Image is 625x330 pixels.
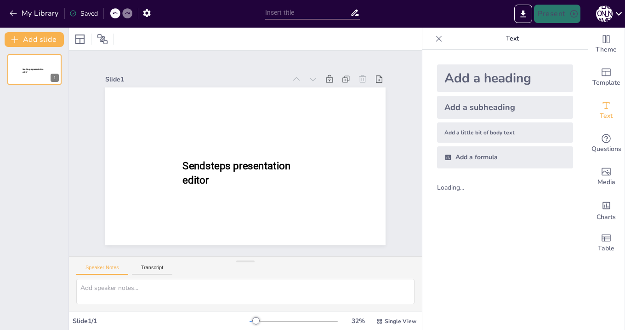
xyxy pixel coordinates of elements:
[23,68,43,73] span: Sendsteps presentation editor
[385,318,416,325] span: Single View
[588,28,625,61] div: Change the overall theme
[437,64,573,92] div: Add a heading
[514,5,532,23] button: Export to PowerPoint
[597,212,616,222] span: Charts
[73,317,250,325] div: Slide 1 / 1
[132,265,173,275] button: Transcript
[596,6,613,22] div: [PERSON_NAME]
[591,144,621,154] span: Questions
[588,61,625,94] div: Add ready made slides
[7,6,62,21] button: My Library
[51,74,59,82] div: 1
[592,78,620,88] span: Template
[437,122,573,143] div: Add a little bit of body text
[437,96,573,119] div: Add a subheading
[182,160,290,186] span: Sendsteps presentation editor
[437,146,573,168] div: Add a formula
[97,34,108,45] span: Position
[588,127,625,160] div: Get real-time input from your audience
[597,177,615,187] span: Media
[437,183,480,192] div: Loading...
[600,111,613,121] span: Text
[73,32,87,46] div: Layout
[105,75,286,84] div: Slide 1
[596,5,613,23] button: [PERSON_NAME]
[596,45,617,55] span: Theme
[446,28,579,50] p: Text
[265,6,351,19] input: Insert title
[5,32,64,47] button: Add slide
[7,54,62,85] div: Sendsteps presentation editor1
[76,265,128,275] button: Speaker Notes
[534,5,580,23] button: Present
[69,9,98,18] div: Saved
[588,226,625,260] div: Add a table
[588,160,625,193] div: Add images, graphics, shapes or video
[588,193,625,226] div: Add charts and graphs
[347,317,369,325] div: 32 %
[598,243,614,254] span: Table
[588,94,625,127] div: Add text boxes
